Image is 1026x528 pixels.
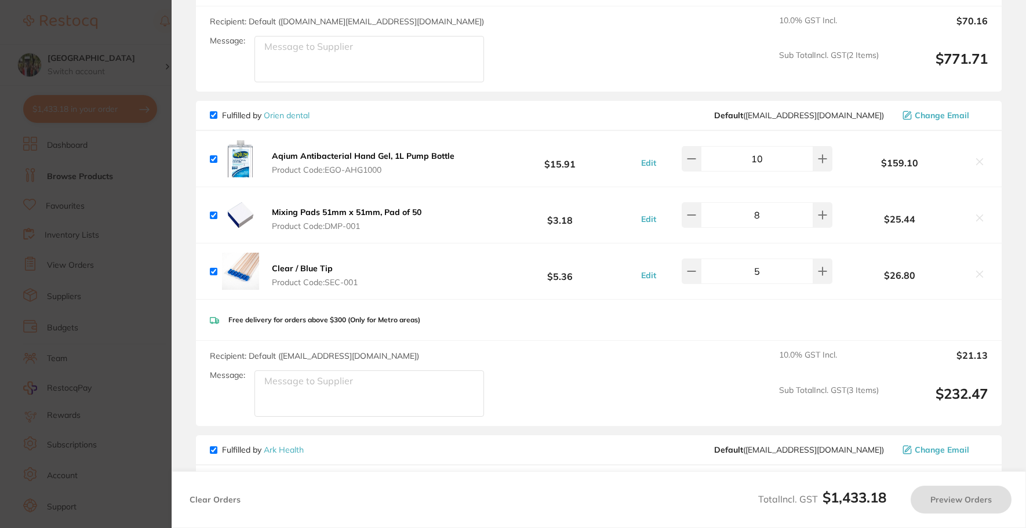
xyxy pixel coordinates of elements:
[758,493,886,505] span: Total Incl. GST
[222,140,259,177] img: bnNzZzkzZw
[210,370,245,380] label: Message:
[714,445,743,455] b: Default
[264,445,304,455] a: Ark Health
[638,214,660,224] button: Edit
[832,158,967,168] b: $159.10
[911,486,1012,514] button: Preview Orders
[222,253,259,290] img: ZGs2ajVwdg
[210,351,419,361] span: Recipient: Default ( [EMAIL_ADDRESS][DOMAIN_NAME] )
[832,214,967,224] b: $25.44
[210,36,245,46] label: Message:
[779,50,879,82] span: Sub Total Incl. GST ( 2 Items)
[482,261,638,282] b: $5.36
[228,316,420,324] p: Free delivery for orders above $300 (Only for Metro areas)
[186,486,244,514] button: Clear Orders
[832,270,967,281] b: $26.80
[210,16,484,27] span: Recipient: Default ( [DOMAIN_NAME][EMAIL_ADDRESS][DOMAIN_NAME] )
[714,110,743,121] b: Default
[779,350,879,376] span: 10.0 % GST Incl.
[779,385,879,417] span: Sub Total Incl. GST ( 3 Items)
[779,16,879,41] span: 10.0 % GST Incl.
[888,50,988,82] output: $771.71
[638,158,660,168] button: Edit
[482,205,638,226] b: $3.18
[915,445,969,454] span: Change Email
[222,196,259,234] img: cjF1czhkZQ
[482,148,638,170] b: $15.91
[272,278,358,287] span: Product Code: SEC-001
[264,110,310,121] a: Orien dental
[888,385,988,417] output: $232.47
[222,445,304,454] p: Fulfilled by
[268,263,361,287] button: Clear / Blue Tip Product Code:SEC-001
[272,165,454,174] span: Product Code: EGO-AHG1000
[899,445,988,455] button: Change Email
[272,151,454,161] b: Aqium Antibacterial Hand Gel, 1L Pump Bottle
[268,151,458,175] button: Aqium Antibacterial Hand Gel, 1L Pump Bottle Product Code:EGO-AHG1000
[272,221,421,231] span: Product Code: DMP-001
[714,111,884,120] span: sales@orien.com.au
[899,110,988,121] button: Change Email
[888,16,988,41] output: $70.16
[638,270,660,281] button: Edit
[222,111,310,120] p: Fulfilled by
[915,111,969,120] span: Change Email
[272,263,333,274] b: Clear / Blue Tip
[888,350,988,376] output: $21.13
[714,445,884,454] span: cch@arkhealth.com.au
[268,207,425,231] button: Mixing Pads 51mm x 51mm, Pad of 50 Product Code:DMP-001
[272,207,421,217] b: Mixing Pads 51mm x 51mm, Pad of 50
[823,489,886,506] b: $1,433.18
